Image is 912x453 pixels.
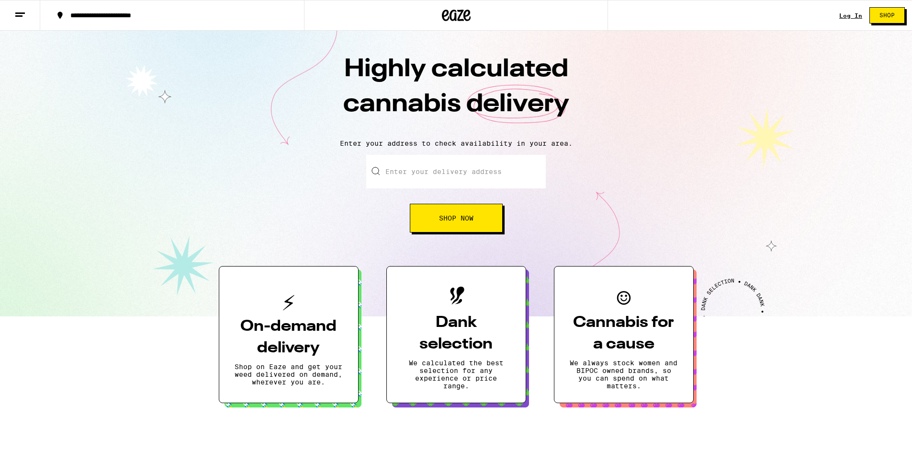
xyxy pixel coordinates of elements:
[410,204,503,232] button: Shop Now
[386,266,526,403] button: Dank selectionWe calculated the best selection for any experience or price range.
[219,266,359,403] button: On-demand deliveryShop on Eaze and get your weed delivered on demand, wherever you are.
[235,316,343,359] h3: On-demand delivery
[570,312,678,355] h3: Cannabis for a cause
[289,52,624,132] h1: Highly calculated cannabis delivery
[554,266,694,403] button: Cannabis for a causeWe always stock women and BIPOC owned brands, so you can spend on what matters.
[402,312,510,355] h3: Dank selection
[439,215,473,221] span: Shop Now
[869,7,905,23] button: Shop
[839,12,862,19] a: Log In
[366,155,546,188] input: Enter your delivery address
[862,7,912,23] a: Shop
[879,12,895,18] span: Shop
[570,359,678,390] p: We always stock women and BIPOC owned brands, so you can spend on what matters.
[235,363,343,386] p: Shop on Eaze and get your weed delivered on demand, wherever you are.
[10,139,902,147] p: Enter your address to check availability in your area.
[402,359,510,390] p: We calculated the best selection for any experience or price range.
